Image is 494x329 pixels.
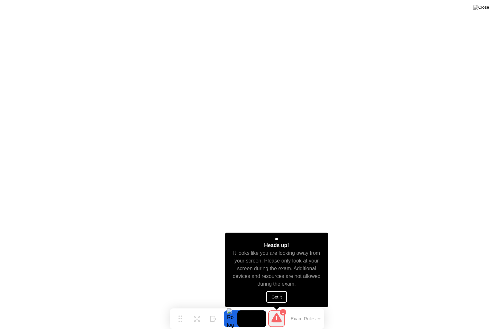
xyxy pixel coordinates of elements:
div: 1 [280,309,286,316]
div: Heads up! [264,242,289,249]
button: Got it [266,291,287,303]
div: It looks like you are looking away from your screen. Please only look at your screen during the e... [231,249,323,288]
img: Close [473,5,489,10]
button: Exam Rules [289,316,323,322]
